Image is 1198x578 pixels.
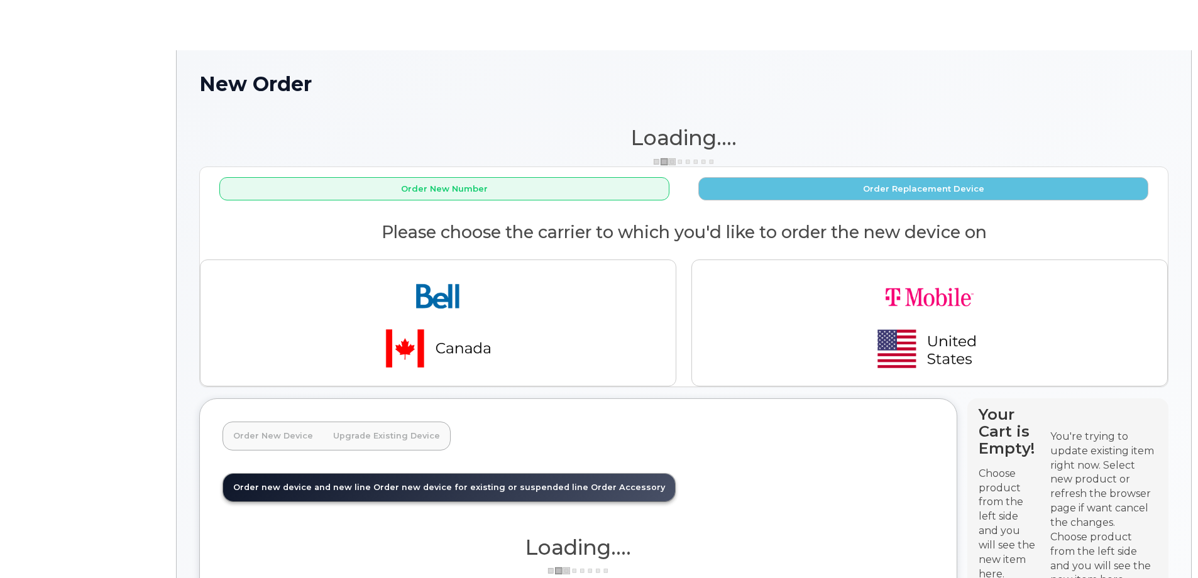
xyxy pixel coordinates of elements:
[323,422,450,450] a: Upgrade Existing Device
[842,270,1018,376] img: t-mobile-78392d334a420d5b7f0e63d4fa81f6287a21d394dc80d677554bb55bbab1186f.png
[200,223,1168,242] h2: Please choose the carrier to which you'd like to order the new device on
[199,73,1168,95] h1: New Order
[979,406,1039,457] h4: Your Cart is Empty!
[698,177,1148,200] button: Order Replacement Device
[219,177,669,200] button: Order New Number
[373,483,588,492] span: Order new device for existing or suspended line
[591,483,665,492] span: Order Accessory
[547,566,610,575] img: ajax-loader-3a6953c30dc77f0bf724df975f13086db4f4c1262e45940f03d1251963f1bf2e.gif
[1050,430,1157,530] div: You're trying to update existing item right now. Select new product or refresh the browser page i...
[199,126,1168,149] h1: Loading....
[223,422,323,450] a: Order New Device
[652,157,715,166] img: ajax-loader-3a6953c30dc77f0bf724df975f13086db4f4c1262e45940f03d1251963f1bf2e.gif
[350,270,526,376] img: bell-18aeeabaf521bd2b78f928a02ee3b89e57356879d39bd386a17a7cccf8069aed.png
[233,483,371,492] span: Order new device and new line
[223,536,934,559] h1: Loading....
